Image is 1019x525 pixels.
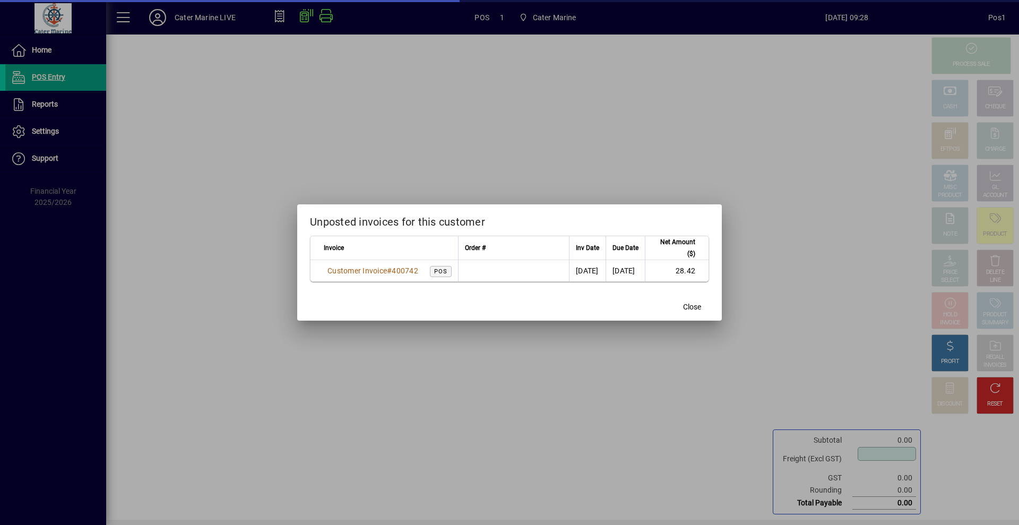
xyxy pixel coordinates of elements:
[675,297,709,316] button: Close
[606,260,645,281] td: [DATE]
[434,268,447,275] span: POS
[612,242,638,254] span: Due Date
[327,266,387,275] span: Customer Invoice
[569,260,606,281] td: [DATE]
[297,204,722,235] h2: Unposted invoices for this customer
[645,260,709,281] td: 28.42
[387,266,392,275] span: #
[324,265,422,277] a: Customer Invoice#400742
[392,266,418,275] span: 400742
[324,242,344,254] span: Invoice
[465,242,486,254] span: Order #
[576,242,599,254] span: Inv Date
[652,236,695,260] span: Net Amount ($)
[683,302,701,313] span: Close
